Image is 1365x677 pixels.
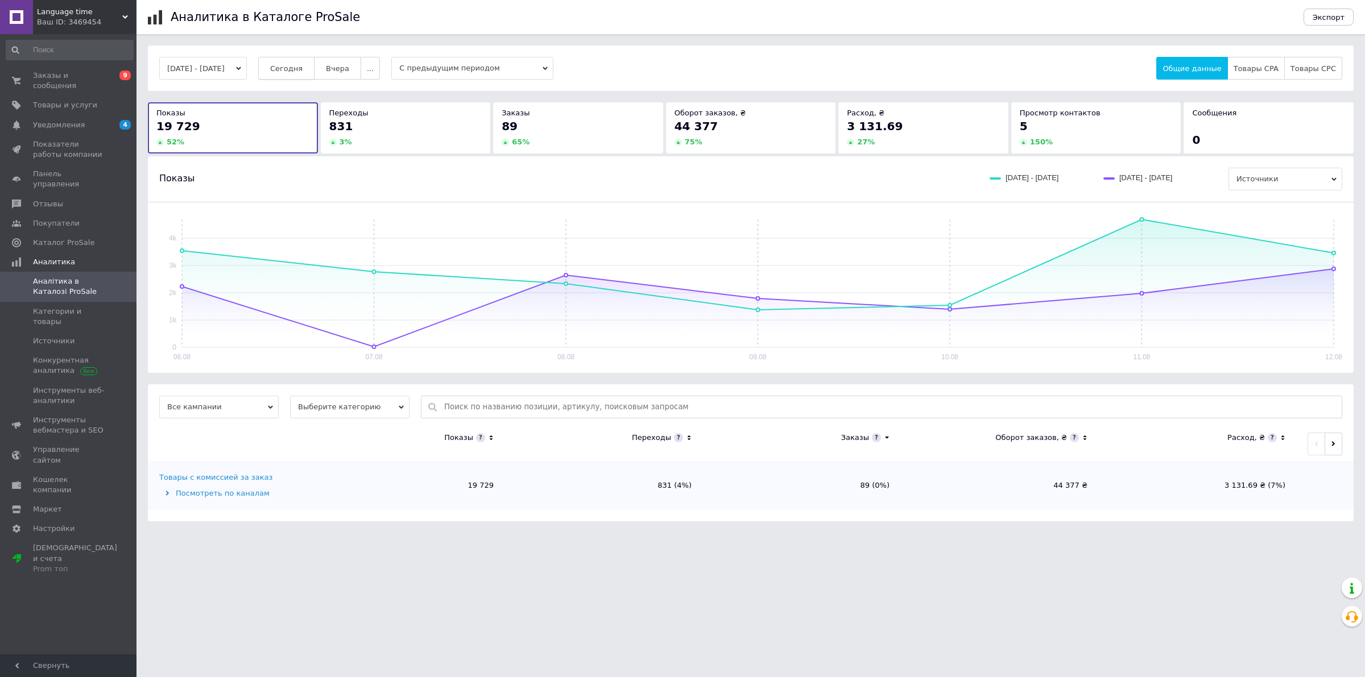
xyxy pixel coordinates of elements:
[169,316,177,324] text: 1k
[159,172,195,185] span: Показы
[326,64,349,73] span: Вчера
[365,353,382,361] text: 07.08
[1156,57,1227,80] button: Общие данные
[33,336,75,346] span: Источники
[33,218,80,229] span: Покупатели
[329,119,353,133] span: 831
[159,57,247,80] button: [DATE] - [DATE]
[33,355,105,376] span: Конкурентная аналитика
[37,7,122,17] span: Language time
[1020,109,1101,117] span: Просмотр контактов
[685,138,702,146] span: 75 %
[941,353,958,361] text: 10.08
[1304,9,1354,26] button: Экспорт
[675,119,718,133] span: 44 377
[172,343,176,351] text: 0
[361,57,380,80] button: ...
[1133,353,1150,361] text: 11.08
[675,109,746,117] span: Оборот заказов, ₴
[1234,64,1279,73] span: Товары CPA
[171,10,360,24] h1: Аналитика в Каталоге ProSale
[33,504,62,514] span: Маркет
[33,385,105,406] span: Инструменты веб-аналитики
[290,396,409,418] span: Выберите категорию
[33,475,105,495] span: Кошелек компании
[307,461,505,510] td: 19 729
[159,472,272,483] div: Товары с комиссией за заказ
[1227,433,1265,443] div: Расход, ₴
[33,524,75,534] span: Настройки
[169,261,177,269] text: 3k
[1313,13,1345,22] span: Экспорт
[703,461,901,510] td: 89 (0%)
[502,109,530,117] span: Заказы
[33,445,105,465] span: Управление сайтом
[33,564,117,574] div: Prom топ
[6,40,134,60] input: Поиск
[367,64,374,73] span: ...
[33,238,94,248] span: Каталог ProSale
[340,138,352,146] span: 3 %
[502,119,518,133] span: 89
[857,138,875,146] span: 27 %
[444,396,1336,418] input: Поиск по названию позиции, артикулу, поисковым запросам
[1030,138,1053,146] span: 150 %
[33,306,105,327] span: Категории и товары
[156,109,185,117] span: Показы
[329,109,369,117] span: Переходы
[841,433,869,443] div: Заказы
[33,415,105,435] span: Инструменты вебмастера и SEO
[33,100,97,110] span: Товары и услуги
[33,169,105,189] span: Панель управления
[159,396,279,418] span: Все кампании
[557,353,574,361] text: 08.08
[33,276,105,297] span: Аналітика в Каталозі ProSale
[270,64,303,73] span: Сегодня
[1099,461,1297,510] td: 3 131.69 ₴ (7%)
[33,120,85,130] span: Уведомления
[1325,353,1342,361] text: 12.08
[847,119,903,133] span: 3 131.69
[1228,168,1342,190] span: Источники
[167,138,184,146] span: 52 %
[1284,57,1342,80] button: Товары CPC
[33,543,117,574] span: [DEMOGRAPHIC_DATA] и счета
[1192,109,1236,117] span: Сообщения
[156,119,200,133] span: 19 729
[258,57,315,80] button: Сегодня
[444,433,473,443] div: Показы
[33,139,105,160] span: Показатели работы компании
[749,353,766,361] text: 09.08
[512,138,530,146] span: 65 %
[169,234,177,242] text: 4k
[1192,133,1200,147] span: 0
[632,433,671,443] div: Переходы
[33,199,63,209] span: Отзывы
[1163,64,1221,73] span: Общие данные
[995,433,1067,443] div: Оборот заказов, ₴
[847,109,884,117] span: Расход, ₴
[169,289,177,297] text: 2k
[33,70,105,91] span: Заказы и сообщения
[1020,119,1028,133] span: 5
[1227,57,1285,80] button: Товары CPA
[505,461,703,510] td: 831 (4%)
[37,17,136,27] div: Ваш ID: 3469454
[391,57,553,80] span: С предыдущим периодом
[33,257,75,267] span: Аналитика
[159,488,304,499] div: Посмотреть по каналам
[1290,64,1336,73] span: Товары CPC
[119,70,131,80] span: 9
[314,57,361,80] button: Вчера
[173,353,191,361] text: 06.08
[901,461,1099,510] td: 44 377 ₴
[119,120,131,130] span: 4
